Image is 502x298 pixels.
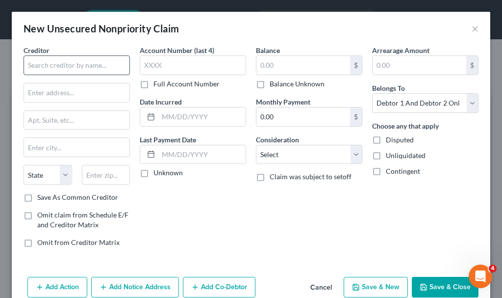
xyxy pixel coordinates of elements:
button: Add Action [27,277,87,298]
label: Last Payment Date [140,135,196,145]
button: Save & New [344,277,408,298]
label: Consideration [256,135,299,145]
span: Disputed [386,135,414,144]
span: Omit from Creditor Matrix [37,238,120,246]
input: 0.00 [256,56,350,75]
span: Belongs To [372,84,405,92]
input: Search creditor by name... [24,55,130,75]
label: Balance Unknown [270,79,325,89]
button: × [472,23,478,34]
div: New Unsecured Nonpriority Claim [24,22,179,35]
span: Omit claim from Schedule E/F and Creditor Matrix [37,211,128,229]
span: Creditor [24,46,50,54]
label: Balance [256,45,280,55]
input: MM/DD/YYYY [158,108,246,126]
label: Unknown [153,168,183,178]
div: $ [350,108,362,126]
input: 0.00 [373,56,466,75]
label: Date Incurred [140,97,182,107]
iframe: Intercom live chat [469,265,492,288]
input: Enter zip... [82,165,130,185]
input: Enter city... [24,138,129,157]
label: Choose any that apply [372,121,439,131]
button: Add Notice Address [91,277,179,298]
button: Add Co-Debtor [183,277,255,298]
input: Apt, Suite, etc... [24,111,129,130]
button: Cancel [302,278,340,298]
input: XXXX [140,55,246,75]
label: Arrearage Amount [372,45,429,55]
div: $ [350,56,362,75]
span: Contingent [386,167,420,175]
label: Save As Common Creditor [37,192,118,202]
span: Claim was subject to setoff [270,172,351,181]
input: MM/DD/YYYY [158,145,246,164]
span: 4 [489,265,497,272]
span: Unliquidated [386,151,426,160]
label: Account Number (last 4) [140,45,214,55]
input: 0.00 [256,108,350,126]
label: Full Account Number [153,79,220,89]
div: $ [466,56,478,75]
label: Monthly Payment [256,97,310,107]
input: Enter address... [24,83,129,102]
button: Save & Close [412,277,478,298]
